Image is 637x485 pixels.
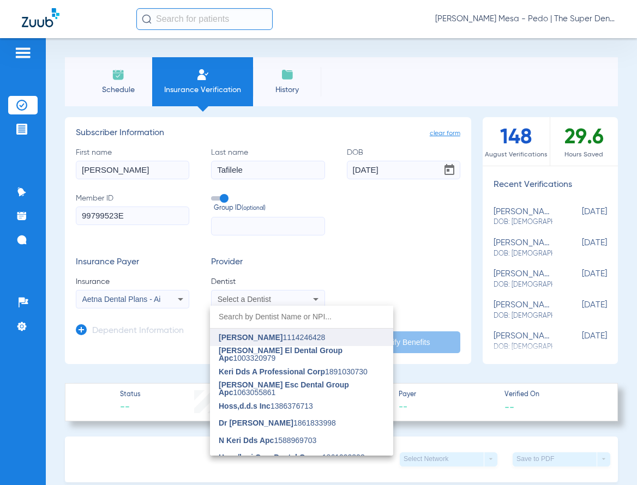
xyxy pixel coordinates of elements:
[210,306,393,328] input: dropdown search
[219,347,384,362] span: 1003320979
[219,380,349,397] span: [PERSON_NAME] Esc Dental Group Apc
[219,419,293,427] span: Dr [PERSON_NAME]
[219,402,271,410] span: Hoss,d.d.s Inc
[219,453,365,461] span: 1861992323
[219,402,313,410] span: 1386376713
[219,334,325,341] span: 1114246428
[219,381,384,396] span: 1063055861
[582,433,637,485] iframe: Chat Widget
[219,419,336,427] span: 1861833998
[219,368,368,375] span: 1891030730
[219,436,316,444] span: 1588969703
[219,453,322,462] span: Hoss/keri Cmv Dental Group
[219,436,274,445] span: N Keri Dds Apc
[219,333,283,342] span: [PERSON_NAME]
[219,346,342,362] span: [PERSON_NAME] El Dental Group Apc
[219,367,325,376] span: Keri Dds A Professional Corp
